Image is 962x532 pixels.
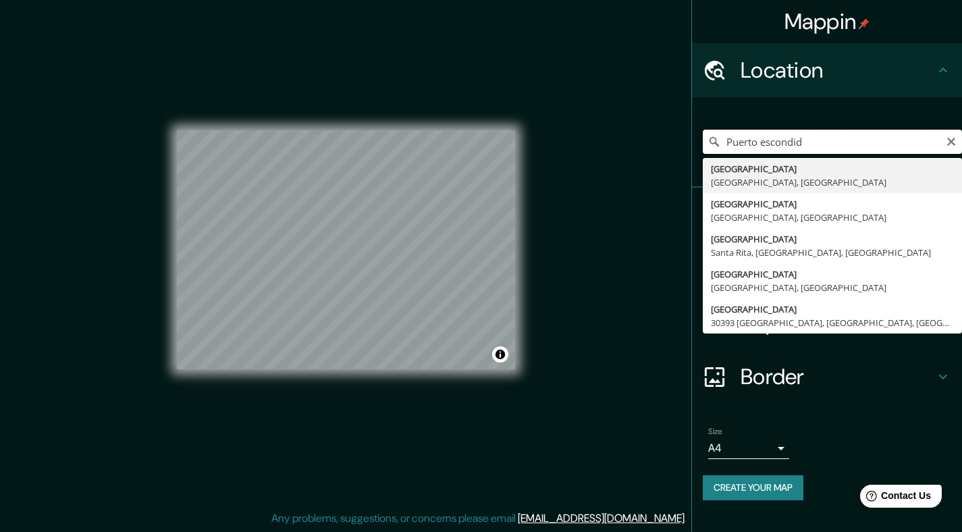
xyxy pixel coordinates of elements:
div: [GEOGRAPHIC_DATA], [GEOGRAPHIC_DATA] [711,281,954,294]
div: Layout [692,296,962,350]
h4: Layout [741,309,935,336]
h4: Location [741,57,935,84]
button: Toggle attribution [492,346,508,363]
img: pin-icon.png [859,18,870,29]
div: [GEOGRAPHIC_DATA] [711,232,954,246]
button: Create your map [703,475,803,500]
div: [GEOGRAPHIC_DATA] [711,197,954,211]
p: Any problems, suggestions, or concerns please email . [271,510,687,527]
div: [GEOGRAPHIC_DATA] [711,162,954,176]
div: . [689,510,691,527]
div: [GEOGRAPHIC_DATA] [711,302,954,316]
div: Pins [692,188,962,242]
div: A4 [708,437,789,459]
h4: Border [741,363,935,390]
div: Santa Rita, [GEOGRAPHIC_DATA], [GEOGRAPHIC_DATA] [711,246,954,259]
button: Clear [946,134,957,147]
iframe: Help widget launcher [842,479,947,517]
div: Style [692,242,962,296]
h4: Mappin [784,8,870,35]
div: Border [692,350,962,404]
div: [GEOGRAPHIC_DATA], [GEOGRAPHIC_DATA] [711,176,954,189]
div: 30393 [GEOGRAPHIC_DATA], [GEOGRAPHIC_DATA], [GEOGRAPHIC_DATA] [711,316,954,329]
div: [GEOGRAPHIC_DATA], [GEOGRAPHIC_DATA] [711,211,954,224]
label: Size [708,426,722,437]
input: Pick your city or area [703,130,962,154]
div: Location [692,43,962,97]
div: . [687,510,689,527]
canvas: Map [177,130,515,369]
div: [GEOGRAPHIC_DATA] [711,267,954,281]
a: [EMAIL_ADDRESS][DOMAIN_NAME] [518,511,685,525]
